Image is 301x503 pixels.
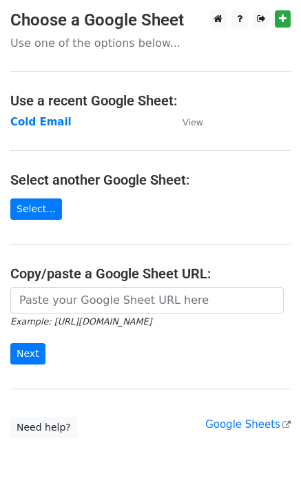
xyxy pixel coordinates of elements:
a: Need help? [10,417,77,438]
a: Google Sheets [205,418,291,431]
small: Example: [URL][DOMAIN_NAME] [10,316,152,327]
h4: Copy/paste a Google Sheet URL: [10,265,291,282]
input: Next [10,343,45,365]
p: Use one of the options below... [10,36,291,50]
h4: Select another Google Sheet: [10,172,291,188]
a: Select... [10,198,62,220]
input: Paste your Google Sheet URL here [10,287,284,314]
small: View [183,117,203,127]
a: Cold Email [10,116,72,128]
a: View [169,116,203,128]
h4: Use a recent Google Sheet: [10,92,291,109]
h3: Choose a Google Sheet [10,10,291,30]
